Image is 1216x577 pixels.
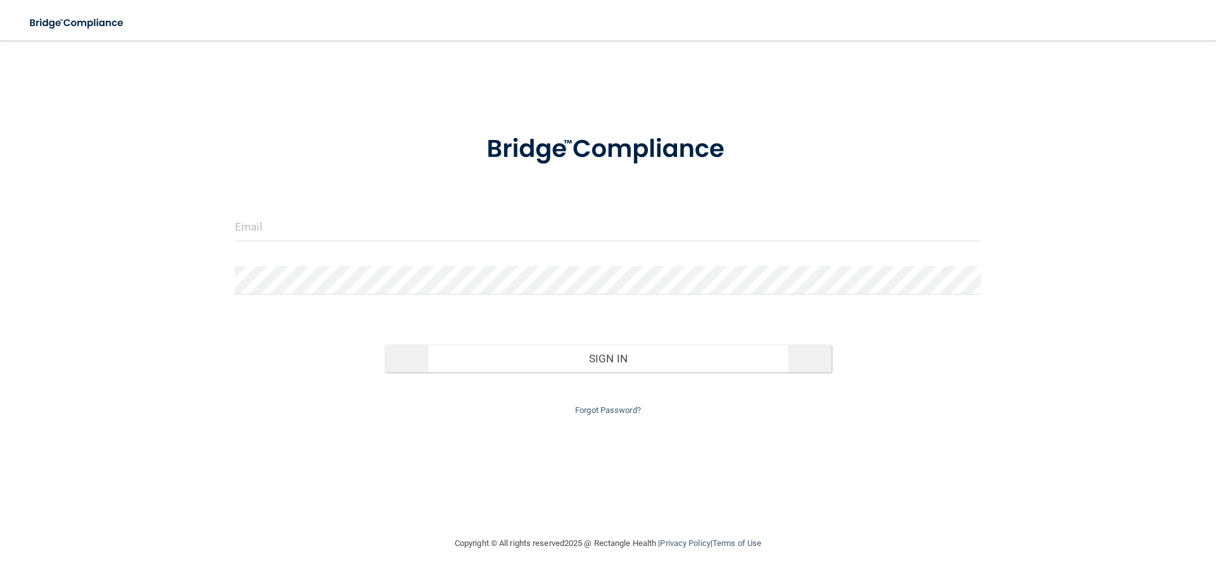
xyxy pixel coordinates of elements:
[19,10,136,36] img: bridge_compliance_login_screen.278c3ca4.svg
[377,523,839,564] div: Copyright © All rights reserved 2025 @ Rectangle Health | |
[660,538,710,548] a: Privacy Policy
[384,345,832,372] button: Sign In
[575,405,641,415] a: Forgot Password?
[712,538,761,548] a: Terms of Use
[235,213,981,241] input: Email
[460,117,756,182] img: bridge_compliance_login_screen.278c3ca4.svg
